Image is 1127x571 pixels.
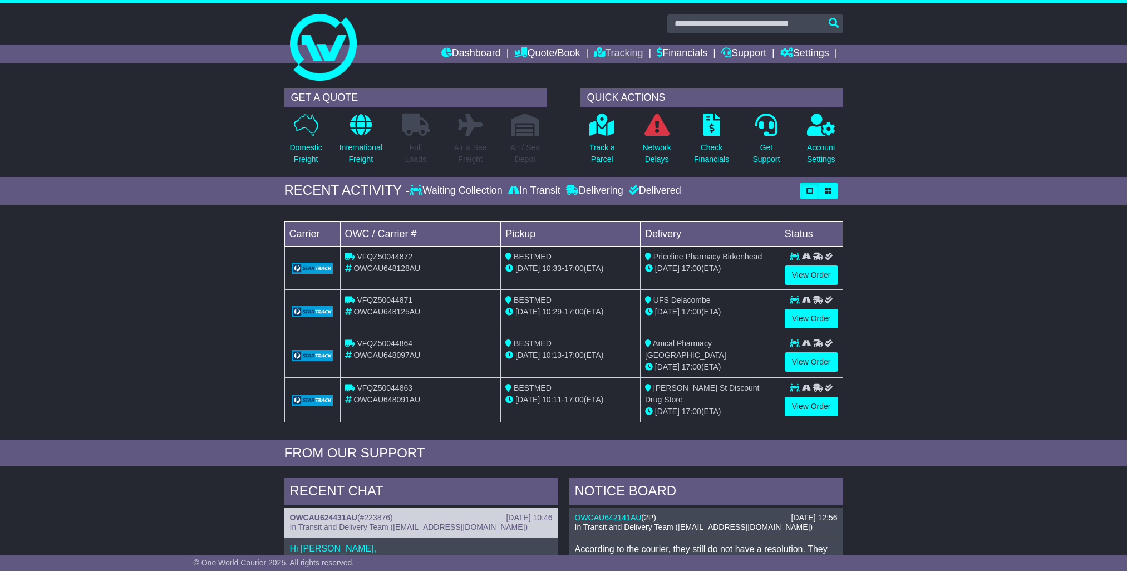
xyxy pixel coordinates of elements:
[653,296,711,304] span: UFS Delacombe
[501,221,641,246] td: Pickup
[693,113,730,171] a: CheckFinancials
[292,263,333,274] img: GetCarrierServiceLogo
[655,362,680,371] span: [DATE]
[644,513,653,522] span: 2P
[514,383,552,392] span: BESTMED
[563,185,626,197] div: Delivering
[785,352,838,372] a: View Order
[785,265,838,285] a: View Order
[514,339,552,348] span: BESTMED
[284,183,410,199] div: RECENT ACTIVITY -
[642,113,671,171] a: NetworkDelays
[645,339,726,360] span: Amcal Pharmacy [GEOGRAPHIC_DATA]
[284,445,843,461] div: FROM OUR SUPPORT
[514,296,552,304] span: BESTMED
[657,45,707,63] a: Financials
[569,478,843,508] div: NOTICE BOARD
[575,523,813,531] span: In Transit and Delivery Team ([EMAIL_ADDRESS][DOMAIN_NAME])
[575,513,642,522] a: OWCAU642141AU
[580,88,843,107] div: QUICK ACTIONS
[780,45,829,63] a: Settings
[542,351,562,360] span: 10:13
[791,513,837,523] div: [DATE] 12:56
[284,88,547,107] div: GET A QUOTE
[575,513,838,523] div: ( )
[194,558,355,567] span: © One World Courier 2025. All rights reserved.
[542,307,562,316] span: 10:29
[542,395,562,404] span: 10:11
[340,221,501,246] td: OWC / Carrier #
[542,264,562,273] span: 10:33
[353,351,420,360] span: OWCAU648097AU
[642,142,671,165] p: Network Delays
[682,307,701,316] span: 17:00
[682,264,701,273] span: 17:00
[510,142,540,165] p: Air / Sea Depot
[506,513,552,523] div: [DATE] 10:46
[290,513,357,522] a: OWCAU624431AU
[515,395,540,404] span: [DATE]
[721,45,766,63] a: Support
[292,350,333,361] img: GetCarrierServiceLogo
[564,264,584,273] span: 17:00
[289,113,322,171] a: DomesticFreight
[292,306,333,317] img: GetCarrierServiceLogo
[454,142,487,165] p: Air & Sea Freight
[505,350,636,361] div: - (ETA)
[357,383,412,392] span: VFQZ50044863
[353,264,420,273] span: OWCAU648128AU
[589,142,615,165] p: Track a Parcel
[505,263,636,274] div: - (ETA)
[505,306,636,318] div: - (ETA)
[514,45,580,63] a: Quote/Book
[290,543,553,554] p: Hi [PERSON_NAME],
[505,394,636,406] div: - (ETA)
[594,45,643,63] a: Tracking
[655,407,680,416] span: [DATE]
[785,397,838,416] a: View Order
[353,395,420,404] span: OWCAU648091AU
[515,307,540,316] span: [DATE]
[682,407,701,416] span: 17:00
[589,113,616,171] a: Track aParcel
[353,307,420,316] span: OWCAU648125AU
[655,264,680,273] span: [DATE]
[402,142,430,165] p: Full Loads
[505,185,563,197] div: In Transit
[339,113,383,171] a: InternationalFreight
[441,45,501,63] a: Dashboard
[290,523,528,531] span: In Transit and Delivery Team ([EMAIL_ADDRESS][DOMAIN_NAME])
[357,296,412,304] span: VFQZ50044871
[410,185,505,197] div: Waiting Collection
[357,252,412,261] span: VFQZ50044872
[290,513,553,523] div: ( )
[515,351,540,360] span: [DATE]
[645,361,775,373] div: (ETA)
[289,142,322,165] p: Domestic Freight
[645,306,775,318] div: (ETA)
[645,263,775,274] div: (ETA)
[514,252,552,261] span: BESTMED
[640,221,780,246] td: Delivery
[780,221,843,246] td: Status
[357,339,412,348] span: VFQZ50044864
[284,478,558,508] div: RECENT CHAT
[752,142,780,165] p: Get Support
[360,513,391,522] span: #223876
[682,362,701,371] span: 17:00
[564,307,584,316] span: 17:00
[807,142,835,165] p: Account Settings
[564,395,584,404] span: 17:00
[292,395,333,406] img: GetCarrierServiceLogo
[626,185,681,197] div: Delivered
[785,309,838,328] a: View Order
[645,383,760,404] span: [PERSON_NAME] St Discount Drug Store
[564,351,584,360] span: 17:00
[339,142,382,165] p: International Freight
[806,113,836,171] a: AccountSettings
[515,264,540,273] span: [DATE]
[752,113,780,171] a: GetSupport
[655,307,680,316] span: [DATE]
[284,221,340,246] td: Carrier
[645,406,775,417] div: (ETA)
